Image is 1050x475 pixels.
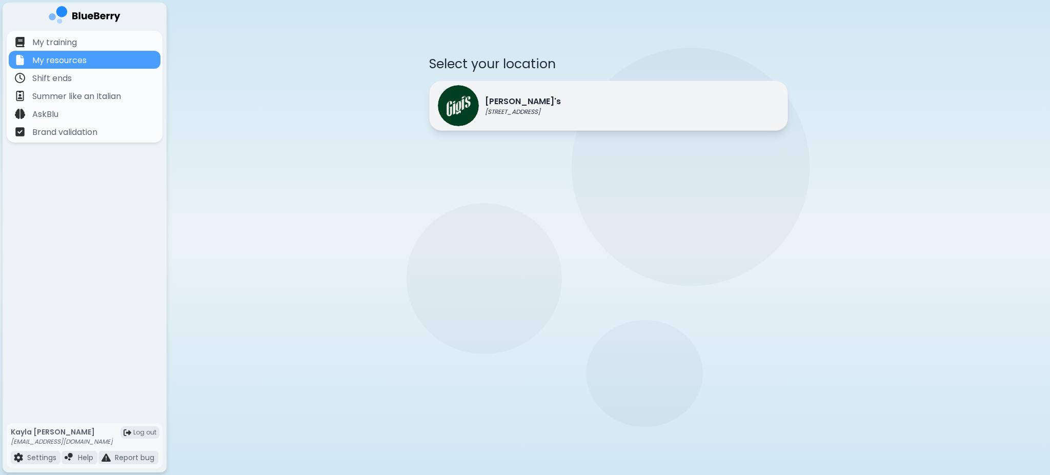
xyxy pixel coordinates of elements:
img: logout [124,429,131,437]
p: Kayla [PERSON_NAME] [11,427,113,437]
img: company logo [49,6,120,27]
p: [STREET_ADDRESS] [485,108,561,116]
img: file icon [15,109,25,119]
img: file icon [14,453,23,462]
img: file icon [65,453,74,462]
p: Summer like an Italian [32,90,121,103]
p: Help [78,453,93,462]
p: Select your location [429,55,788,72]
img: file icon [102,453,111,462]
span: Log out [133,428,156,437]
img: file icon [15,91,25,101]
img: file icon [15,73,25,83]
p: My training [32,36,77,49]
img: Gigi's logo [438,85,479,126]
p: Settings [27,453,56,462]
p: Report bug [115,453,154,462]
p: [EMAIL_ADDRESS][DOMAIN_NAME] [11,438,113,446]
p: Shift ends [32,72,72,85]
img: file icon [15,55,25,65]
p: Brand validation [32,126,97,138]
p: [PERSON_NAME]'s [485,95,561,108]
img: file icon [15,37,25,47]
p: AskBlu [32,108,58,121]
img: file icon [15,127,25,137]
p: My resources [32,54,87,67]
